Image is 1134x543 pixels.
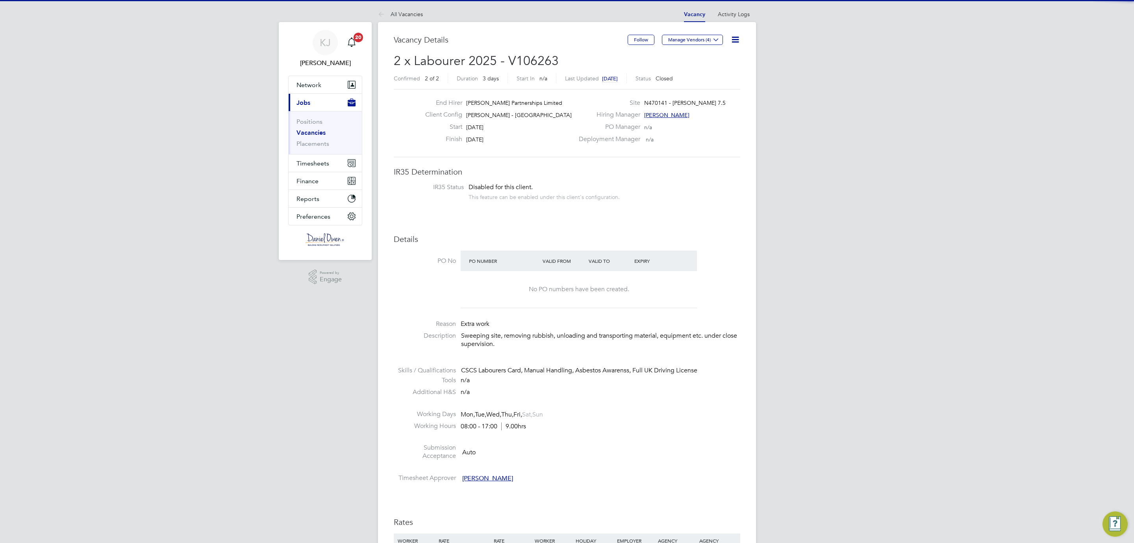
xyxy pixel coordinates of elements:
[419,99,462,107] label: End Hirer
[522,411,532,418] span: Sat,
[279,22,372,260] nav: Main navigation
[469,285,689,294] div: No PO numbers have been created.
[394,257,456,265] label: PO No
[469,183,533,191] span: Disabled for this client.
[289,154,362,172] button: Timesheets
[636,75,651,82] label: Status
[469,192,620,201] div: This feature can be enabled under this client's configuration.
[394,410,456,418] label: Working Days
[1102,511,1128,537] button: Engage Resource Center
[378,11,423,18] a: All Vacancies
[296,213,330,220] span: Preferences
[628,35,654,45] button: Follow
[517,75,535,82] label: Start In
[394,422,456,430] label: Working Hours
[289,76,362,93] button: Network
[288,30,362,68] a: KJ[PERSON_NAME]
[419,123,462,131] label: Start
[457,75,478,82] label: Duration
[574,135,640,143] label: Deployment Manager
[574,123,640,131] label: PO Manager
[541,254,587,268] div: Valid From
[296,118,322,125] a: Positions
[501,411,513,418] span: Thu,
[574,99,640,107] label: Site
[644,99,726,106] span: N470141 - [PERSON_NAME] 7.5
[306,233,345,246] img: danielowen-logo-retina.png
[461,411,475,418] span: Mon,
[646,136,654,143] span: n/a
[632,254,678,268] div: Expiry
[718,11,750,18] a: Activity Logs
[644,124,652,131] span: n/a
[288,58,362,68] span: Katherine Jacobs
[425,75,439,82] span: 2 of 2
[394,167,740,177] h3: IR35 Determination
[587,254,633,268] div: Valid To
[288,233,362,246] a: Go to home page
[486,411,501,418] span: Wed,
[532,411,543,418] span: Sun
[320,37,331,48] span: KJ
[354,33,363,42] span: 20
[466,112,572,119] span: [PERSON_NAME] - [GEOGRAPHIC_DATA]
[394,366,456,375] label: Skills / Qualifications
[394,517,740,527] h3: Rates
[394,320,456,328] label: Reason
[574,111,640,119] label: Hiring Manager
[662,35,723,45] button: Manage Vendors (4)
[296,129,326,136] a: Vacancies
[539,75,547,82] span: n/a
[394,376,456,385] label: Tools
[394,35,628,45] h3: Vacancy Details
[296,160,329,167] span: Timesheets
[394,75,420,82] label: Confirmed
[289,208,362,225] button: Preferences
[394,234,740,244] h3: Details
[466,124,484,131] span: [DATE]
[296,81,321,89] span: Network
[475,411,486,418] span: Tue,
[289,172,362,190] button: Finance
[320,270,342,276] span: Powered by
[602,75,618,82] span: [DATE]
[461,366,740,375] div: CSCS Labourers Card, Manual Handling, Asbestos Awarenss, Full UK Driving License
[394,332,456,340] label: Description
[289,111,362,154] div: Jobs
[461,320,489,328] span: Extra work
[402,183,464,192] label: IR35 Status
[394,474,456,482] label: Timesheet Approver
[394,53,559,69] span: 2 x Labourer 2025 - V106263
[394,444,456,460] label: Submission Acceptance
[466,99,562,106] span: [PERSON_NAME] Partnerships Limited
[309,270,342,285] a: Powered byEngage
[296,99,310,106] span: Jobs
[461,422,526,431] div: 08:00 - 17:00
[296,195,319,203] span: Reports
[684,11,705,18] a: Vacancy
[462,474,513,482] span: [PERSON_NAME]
[656,75,673,82] span: Closed
[289,94,362,111] button: Jobs
[419,111,462,119] label: Client Config
[483,75,499,82] span: 3 days
[419,135,462,143] label: Finish
[296,140,329,147] a: Placements
[467,254,541,268] div: PO Number
[461,376,470,384] span: n/a
[461,388,470,396] span: n/a
[513,411,522,418] span: Fri,
[289,190,362,207] button: Reports
[394,388,456,396] label: Additional H&S
[320,276,342,283] span: Engage
[501,422,526,430] span: 9.00hrs
[466,136,484,143] span: [DATE]
[344,30,359,55] a: 20
[296,177,319,185] span: Finance
[644,112,689,119] span: [PERSON_NAME]
[462,448,476,456] span: Auto
[565,75,599,82] label: Last Updated
[461,332,740,348] p: Sweeping site, removing rubbish, unloading and transporting material, equipment etc. under close ...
